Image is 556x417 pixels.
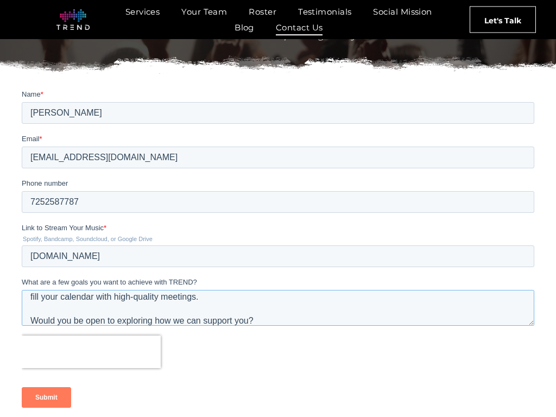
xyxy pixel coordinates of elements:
iframe: Chat Widget [361,291,556,417]
iframe: Form 0 [22,89,534,417]
a: Let's Talk [470,6,536,33]
a: Roster [238,4,287,20]
span: Let's Talk [484,7,521,34]
img: logo [56,9,90,30]
a: Blog [224,20,265,35]
a: Services [115,4,171,20]
a: Your Team [170,4,238,20]
a: Contact Us [265,20,334,35]
a: Social Mission [362,4,443,20]
a: Testimonials [287,4,362,20]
